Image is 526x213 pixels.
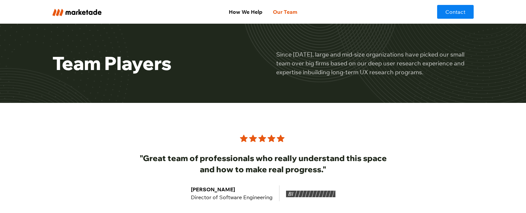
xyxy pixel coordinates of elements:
[308,68,422,76] a: building long-term UX research programs
[224,5,268,18] a: How We Help
[191,185,273,193] div: [PERSON_NAME]
[52,52,250,74] h1: Team Players
[276,50,474,77] p: Since [DATE], large and mid-size organizations have picked our small team over big firms based on...
[52,8,140,16] a: home
[137,153,389,175] h2: "Great team of professionals who really understand this space and how to make real progress."
[286,191,335,198] img: BI Engineering Logo
[191,193,273,201] div: Director of Software Engineering
[437,5,474,19] a: Contact
[268,5,302,18] a: Our Team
